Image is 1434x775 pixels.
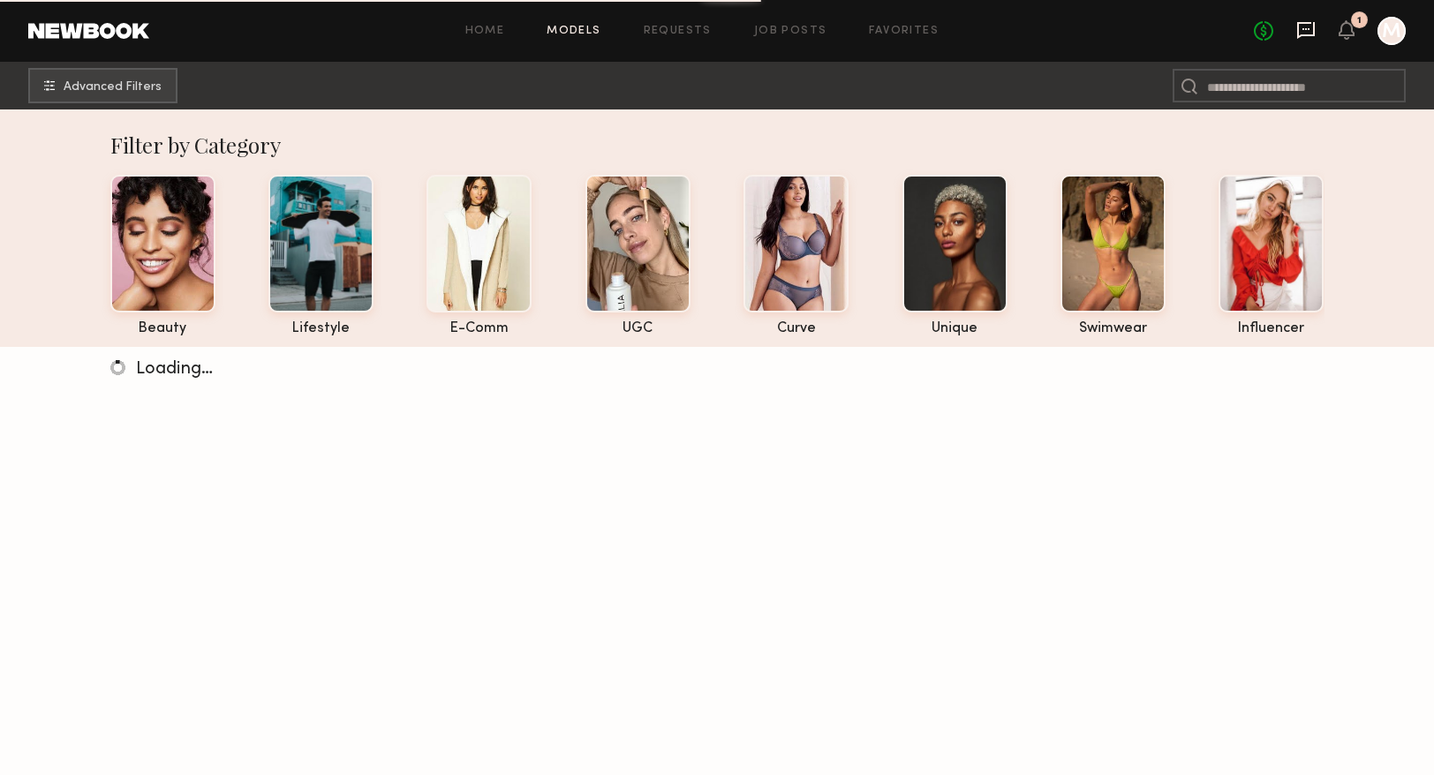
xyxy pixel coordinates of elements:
[110,321,215,336] div: beauty
[136,361,213,378] span: Loading…
[110,131,1325,159] div: Filter by Category
[1060,321,1166,336] div: swimwear
[902,321,1008,336] div: unique
[426,321,532,336] div: e-comm
[268,321,374,336] div: lifestyle
[547,26,600,37] a: Models
[1219,321,1324,336] div: influencer
[869,26,939,37] a: Favorites
[644,26,712,37] a: Requests
[1357,16,1362,26] div: 1
[28,68,177,103] button: Advanced Filters
[743,321,849,336] div: curve
[465,26,505,37] a: Home
[585,321,691,336] div: UGC
[1377,17,1406,45] a: M
[64,81,162,94] span: Advanced Filters
[754,26,827,37] a: Job Posts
